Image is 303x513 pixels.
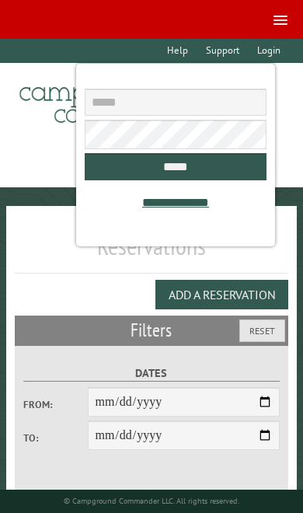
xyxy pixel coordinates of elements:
[23,365,280,382] label: Dates
[15,231,287,274] h1: Reservations
[15,316,287,345] h2: Filters
[155,280,288,309] button: Add a Reservation
[23,397,87,412] label: From:
[15,69,209,130] img: Campground Commander
[249,39,287,63] a: Login
[23,431,87,445] label: To:
[64,496,239,506] small: © Campground Commander LLC. All rights reserved.
[239,319,285,342] button: Reset
[198,39,246,63] a: Support
[159,39,195,63] a: Help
